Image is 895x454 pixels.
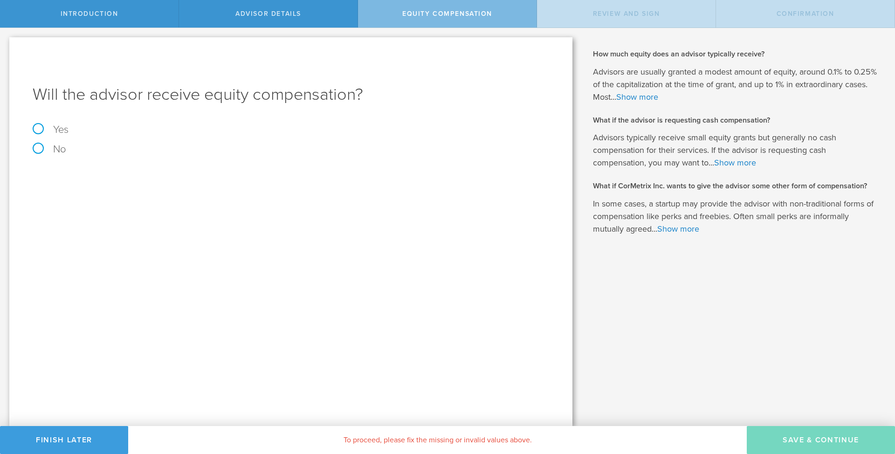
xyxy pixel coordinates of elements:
span: Confirmation [777,10,834,18]
button: Save & Continue [747,426,895,454]
h2: What if the advisor is requesting cash compensation? [593,115,881,125]
h2: What if CorMetrix Inc. wants to give the advisor some other form of compensation? [593,181,881,191]
a: Show more [616,92,658,102]
span: Equity Compensation [402,10,492,18]
span: Advisor Details [235,10,301,18]
p: Advisors are usually granted a modest amount of equity, around 0.1% to 0.25% of the capitalizatio... [593,66,881,103]
p: In some cases, a startup may provide the advisor with non-traditional forms of compensation like ... [593,198,881,235]
p: Advisors typically receive small equity grants but generally no cash compensation for their servi... [593,131,881,169]
a: Show more [657,224,699,234]
label: Yes [33,124,549,135]
label: No [33,144,549,154]
a: Show more [714,158,756,168]
div: To proceed, please fix the missing or invalid values above. [128,426,747,454]
span: Review and Sign [593,10,660,18]
span: Introduction [61,10,118,18]
h1: Will the advisor receive equity compensation? [33,83,549,106]
iframe: Chat Widget [848,381,895,426]
h2: How much equity does an advisor typically receive? [593,49,881,59]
